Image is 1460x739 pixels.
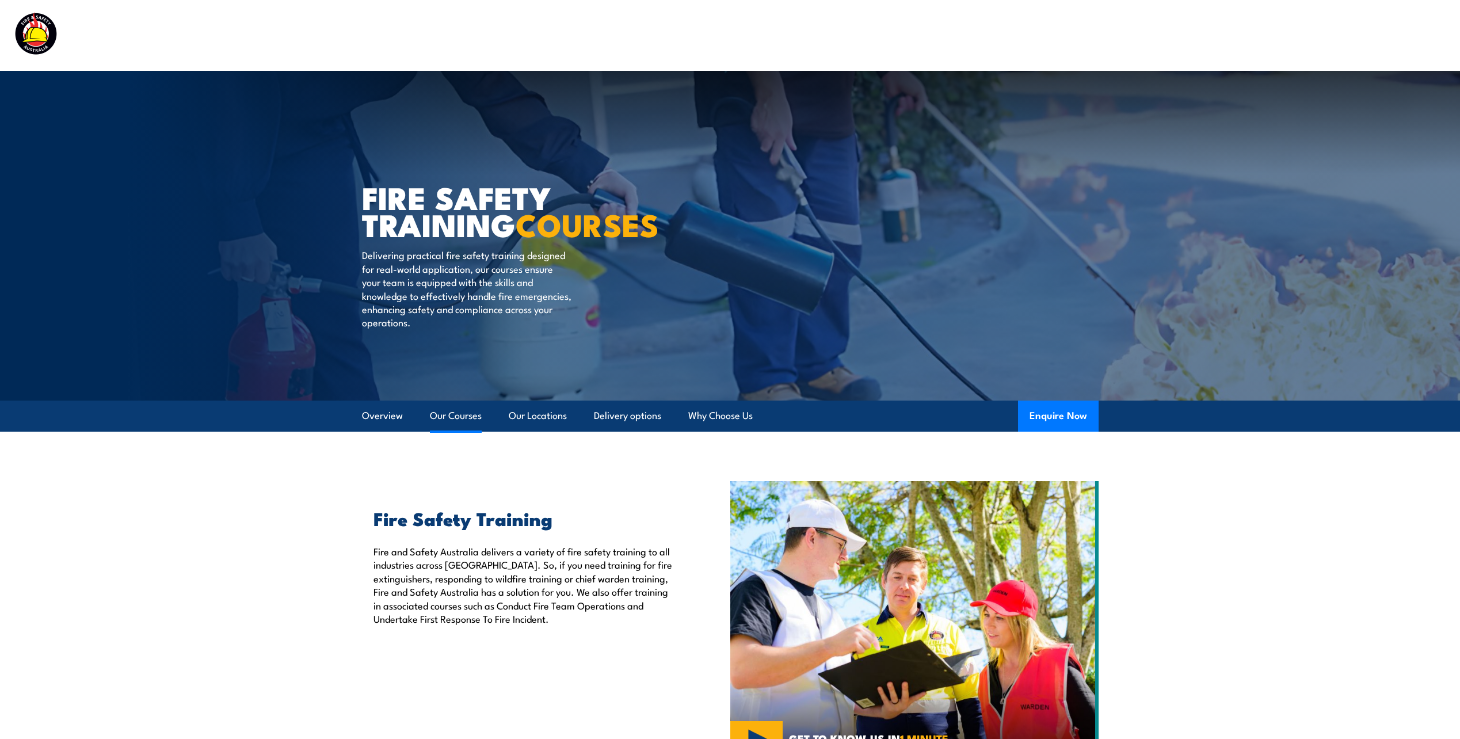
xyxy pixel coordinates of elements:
h1: FIRE SAFETY TRAINING [362,184,646,237]
a: Delivery options [594,401,661,431]
a: News [1229,20,1254,51]
h2: Fire Safety Training [373,510,677,526]
a: About Us [1161,20,1203,51]
button: Enquire Now [1018,401,1099,432]
p: Delivering practical fire safety training designed for real-world application, our courses ensure... [362,248,572,329]
p: Fire and Safety Australia delivers a variety of fire safety training to all industries across [GE... [373,544,677,625]
a: Our Courses [430,401,482,431]
a: Our Locations [509,401,567,431]
a: Emergency Response Services [998,20,1135,51]
a: Courses [835,20,871,51]
a: Learner Portal [1279,20,1344,51]
a: Why Choose Us [688,401,753,431]
a: Overview [362,401,403,431]
a: Contact [1370,20,1406,51]
a: Course Calendar [897,20,973,51]
strong: COURSES [516,200,659,247]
